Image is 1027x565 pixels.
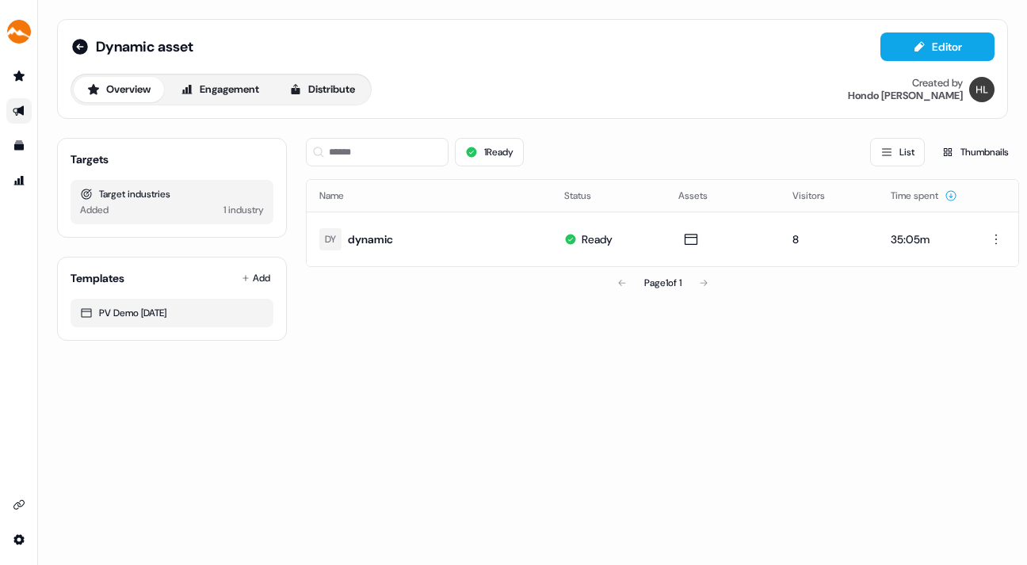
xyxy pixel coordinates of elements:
[71,270,124,286] div: Templates
[880,40,995,57] a: Editor
[80,186,264,202] div: Target industries
[348,231,393,247] div: dynamic
[792,181,844,210] button: Visitors
[6,63,32,89] a: Go to prospects
[80,202,109,218] div: Added
[666,180,780,212] th: Assets
[6,168,32,193] a: Go to attribution
[455,138,524,166] button: 1Ready
[6,527,32,552] a: Go to integrations
[223,202,264,218] div: 1 industry
[891,231,960,247] div: 35:05m
[6,98,32,124] a: Go to outbound experience
[931,138,1019,166] button: Thumbnails
[644,275,681,291] div: Page 1 of 1
[969,77,995,102] img: Hondo
[239,267,273,289] button: Add
[276,77,368,102] button: Distribute
[912,77,963,90] div: Created by
[80,305,264,321] div: PV Demo [DATE]
[325,231,336,247] div: DY
[96,37,193,56] span: Dynamic asset
[167,77,273,102] button: Engagement
[792,231,865,247] div: 8
[74,77,164,102] button: Overview
[319,181,363,210] button: Name
[71,151,109,167] div: Targets
[6,492,32,517] a: Go to integrations
[880,32,995,61] button: Editor
[891,181,957,210] button: Time spent
[848,90,963,102] div: Hondo [PERSON_NAME]
[564,181,610,210] button: Status
[582,231,613,247] div: Ready
[870,138,925,166] button: List
[6,133,32,158] a: Go to templates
